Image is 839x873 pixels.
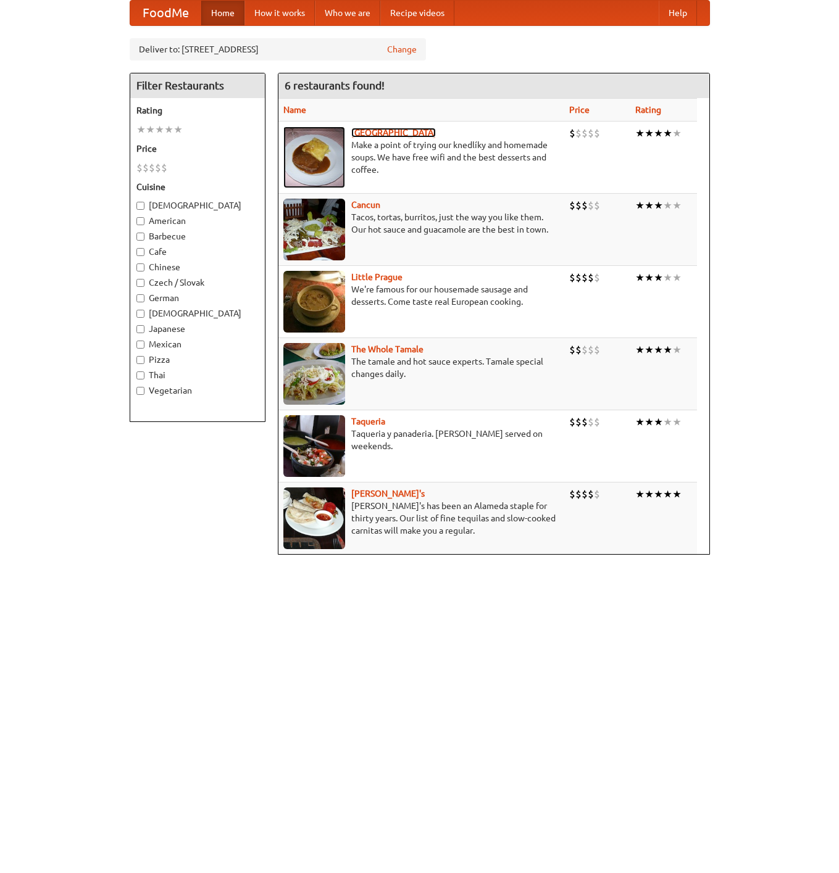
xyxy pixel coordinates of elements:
[582,199,588,212] li: $
[351,200,380,210] b: Cancun
[635,126,645,140] li: ★
[582,126,588,140] li: $
[659,1,697,25] a: Help
[164,123,173,136] li: ★
[136,341,144,349] input: Mexican
[283,428,560,452] p: Taqueria y panaderia. [PERSON_NAME] served on weekends.
[136,199,259,212] label: [DEMOGRAPHIC_DATA]
[575,415,582,429] li: $
[146,123,155,136] li: ★
[136,323,259,335] label: Japanese
[155,161,161,175] li: $
[569,415,575,429] li: $
[575,271,582,284] li: $
[672,271,682,284] li: ★
[588,343,594,357] li: $
[136,325,144,333] input: Japanese
[635,343,645,357] li: ★
[663,199,672,212] li: ★
[654,487,663,501] li: ★
[283,105,306,115] a: Name
[136,104,259,117] h5: Rating
[635,415,645,429] li: ★
[654,271,663,284] li: ★
[351,272,403,282] a: Little Prague
[136,261,259,273] label: Chinese
[136,215,259,227] label: American
[136,338,259,350] label: Mexican
[136,246,259,258] label: Cafe
[672,199,682,212] li: ★
[588,271,594,284] li: $
[594,343,600,357] li: $
[136,230,259,242] label: Barbecue
[575,343,582,357] li: $
[136,263,144,271] input: Chinese
[130,38,426,60] div: Deliver to: [STREET_ADDRESS]
[645,487,654,501] li: ★
[201,1,244,25] a: Home
[130,73,265,98] h4: Filter Restaurants
[283,271,345,333] img: littleprague.jpg
[645,199,654,212] li: ★
[136,387,144,395] input: Vegetarian
[575,487,582,501] li: $
[594,199,600,212] li: $
[351,344,424,354] a: The Whole Tamale
[283,283,560,308] p: We're famous for our housemade sausage and desserts. Come taste real European cooking.
[283,211,560,236] p: Tacos, tortas, burritos, just the way you like them. Our hot sauce and guacamole are the best in ...
[582,415,588,429] li: $
[569,105,590,115] a: Price
[654,415,663,429] li: ★
[387,43,417,56] a: Change
[283,355,560,380] p: The tamale and hot sauce experts. Tamale special changes daily.
[136,356,144,364] input: Pizza
[594,271,600,284] li: $
[654,126,663,140] li: ★
[136,371,144,379] input: Thai
[283,500,560,537] p: [PERSON_NAME]'s has been an Alameda staple for thirty years. Our list of fine tequilas and slow-c...
[635,271,645,284] li: ★
[594,487,600,501] li: $
[654,199,663,212] li: ★
[582,343,588,357] li: $
[575,126,582,140] li: $
[672,415,682,429] li: ★
[136,161,143,175] li: $
[663,415,672,429] li: ★
[136,233,144,241] input: Barbecue
[283,139,560,176] p: Make a point of trying our knedlíky and homemade soups. We have free wifi and the best desserts a...
[136,310,144,318] input: [DEMOGRAPHIC_DATA]
[136,248,144,256] input: Cafe
[351,128,436,138] a: [GEOGRAPHIC_DATA]
[569,199,575,212] li: $
[136,276,259,289] label: Czech / Slovak
[594,415,600,429] li: $
[380,1,454,25] a: Recipe videos
[569,126,575,140] li: $
[635,487,645,501] li: ★
[244,1,315,25] a: How it works
[351,489,425,499] a: [PERSON_NAME]'s
[569,487,575,501] li: $
[173,123,183,136] li: ★
[136,202,144,210] input: [DEMOGRAPHIC_DATA]
[588,126,594,140] li: $
[283,343,345,405] img: wholetamale.jpg
[672,126,682,140] li: ★
[351,416,385,426] a: Taqueria
[663,126,672,140] li: ★
[588,487,594,501] li: $
[582,487,588,501] li: $
[283,415,345,477] img: taqueria.jpg
[654,343,663,357] li: ★
[283,199,345,260] img: cancun.jpg
[663,271,672,284] li: ★
[588,415,594,429] li: $
[645,126,654,140] li: ★
[672,487,682,501] li: ★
